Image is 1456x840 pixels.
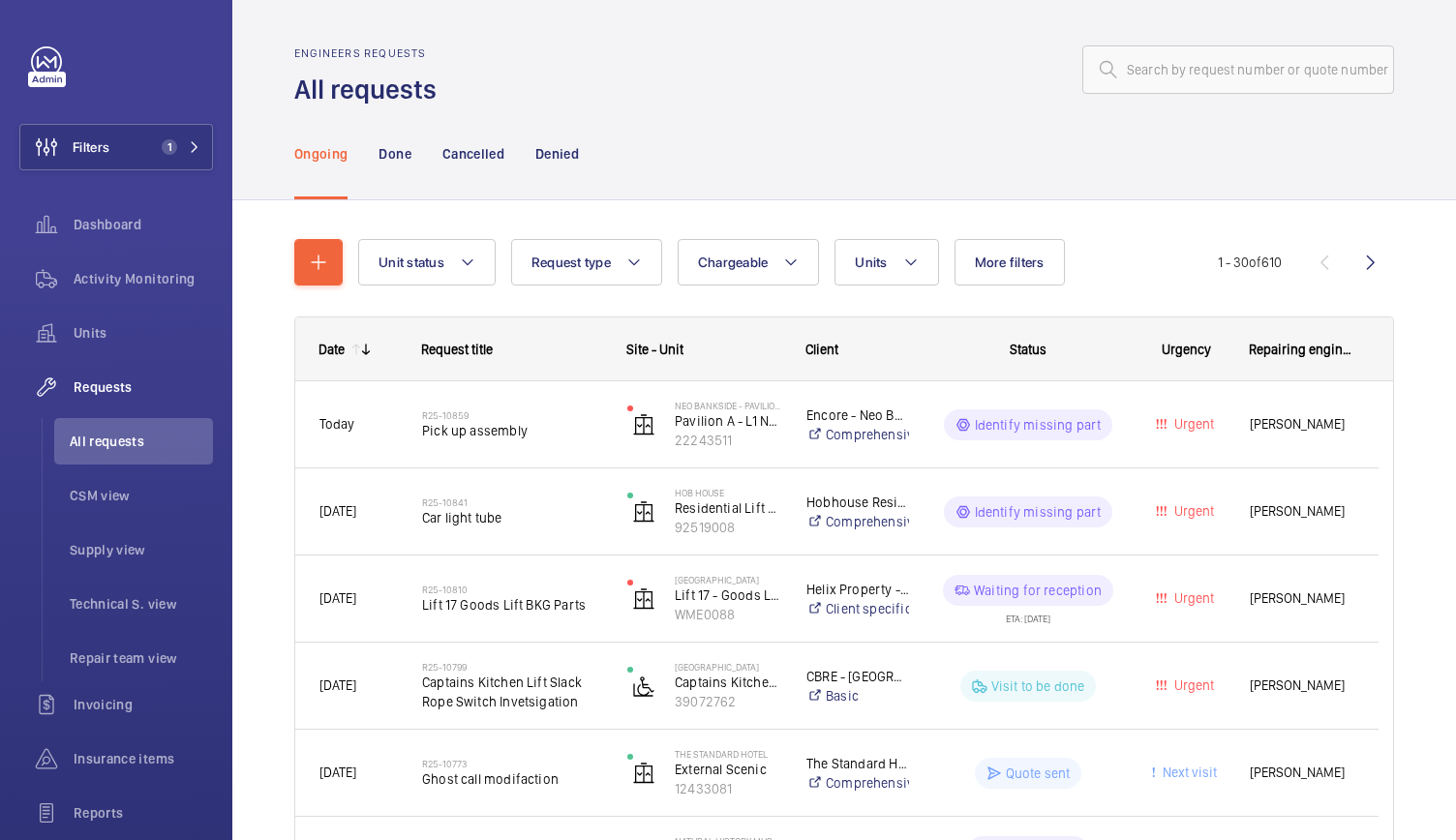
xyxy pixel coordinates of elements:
p: Pavilion A - L1 North FF - 299809010 [675,411,781,431]
p: Captains Kitchen (NORTH) [675,673,781,692]
p: Identify missing part [975,502,1102,522]
span: 1 - 30 610 [1218,255,1282,269]
p: Helix Property - Alphabeta Building [806,580,909,599]
span: Urgency [1162,342,1211,357]
span: CSM view [70,486,213,505]
span: Lift 17 Goods Lift BKG Parts [422,595,602,615]
span: Unit status [379,255,444,270]
h2: R25-10859 [422,409,602,421]
span: Urgent [1170,677,1214,693]
button: Chargeable [678,239,820,285]
h2: R25-10773 [422,758,602,769]
span: Car light tube [422,508,602,527]
span: of [1249,255,1261,270]
span: [PERSON_NAME] [1250,675,1354,697]
span: Request title [421,342,493,357]
p: Lift 17 - Goods Lift - Loading Bay [675,585,781,605]
a: Comprehensive [806,425,909,444]
span: Request type [531,255,611,270]
span: All requests [70,432,213,451]
span: [PERSON_NAME] [1250,762,1354,784]
button: More filters [955,239,1065,285]
span: Client [805,342,838,357]
p: [GEOGRAPHIC_DATA] [675,574,781,585]
span: [PERSON_NAME] [1250,587,1354,610]
h2: R25-10841 [422,496,602,508]
p: Quote sent [1006,764,1071,783]
p: The Standard Hotel [675,748,781,760]
span: Repair team view [70,648,213,668]
span: Next visit [1159,765,1217,780]
span: Chargeable [698,255,769,270]
span: [DATE] [319,677,356,693]
a: Client specific [806,599,909,618]
div: ETA: [DATE] [1006,606,1050,623]
span: [DATE] [319,590,356,606]
p: 39072762 [675,692,781,711]
p: WME0088 [675,605,781,624]
a: Comprehensive [806,512,909,531]
img: elevator.svg [632,500,655,524]
span: [PERSON_NAME] [1250,500,1354,523]
p: Denied [535,144,579,164]
span: Repairing engineer [1249,342,1355,357]
p: [GEOGRAPHIC_DATA] [675,661,781,673]
span: Units [74,323,213,343]
span: Site - Unit [626,342,683,357]
p: Neo Bankside - Pavilion A [675,400,781,411]
span: Captains Kitchen Lift Slack Rope Switch Invetsigation [422,673,602,711]
span: Ghost call modifaction [422,769,602,789]
p: Done [379,144,410,164]
span: 1 [162,139,177,155]
span: [DATE] [319,765,356,780]
button: Unit status [358,239,496,285]
p: The Standard Hotel - [PERSON_NAME] [806,754,909,773]
span: More filters [975,255,1045,270]
h2: R25-10810 [422,584,602,595]
span: Supply view [70,540,213,559]
span: Insurance items [74,749,213,768]
span: Status [1010,342,1046,357]
button: Units [834,239,938,285]
span: [PERSON_NAME] [1250,413,1354,435]
p: Encore - Neo Bankside [806,405,909,425]
p: 92519008 [675,518,781,537]
img: elevator.svg [632,413,655,436]
span: Technical S. view [70,594,213,614]
p: CBRE - [GEOGRAPHIC_DATA] [806,667,909,686]
p: Hobhouse Residential SA [806,493,909,512]
a: Basic [806,686,909,705]
p: Identify missing part [975,415,1102,435]
span: [DATE] [319,503,356,519]
p: Waiting for reception [974,581,1102,600]
p: Visit to be done [991,676,1085,696]
span: Requests [74,377,213,397]
span: Activity Monitoring [74,269,213,288]
p: External Scenic [675,760,781,779]
p: 12433081 [675,779,781,798]
button: Request type [511,239,662,285]
input: Search by request number or quote number [1082,45,1394,94]
span: Pick up assembly [422,421,602,440]
button: Filters1 [19,124,213,170]
h2: Engineers requests [294,46,448,60]
p: Ongoing [294,144,348,164]
p: Hob House [675,487,781,498]
img: elevator.svg [632,587,655,611]
div: Date [318,342,345,357]
span: Urgent [1170,590,1214,606]
span: Dashboard [74,215,213,234]
p: Cancelled [442,144,504,164]
span: Invoicing [74,695,213,714]
span: Urgent [1170,503,1214,519]
p: 22243511 [675,431,781,450]
img: elevator.svg [632,762,655,785]
h1: All requests [294,72,448,107]
a: Comprehensive [806,773,909,793]
img: platform_lift.svg [632,675,655,698]
span: Reports [74,803,213,823]
span: Urgent [1170,416,1214,432]
span: Today [319,416,354,432]
p: Residential Lift 6 LHS [675,498,781,518]
h2: R25-10799 [422,661,602,673]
